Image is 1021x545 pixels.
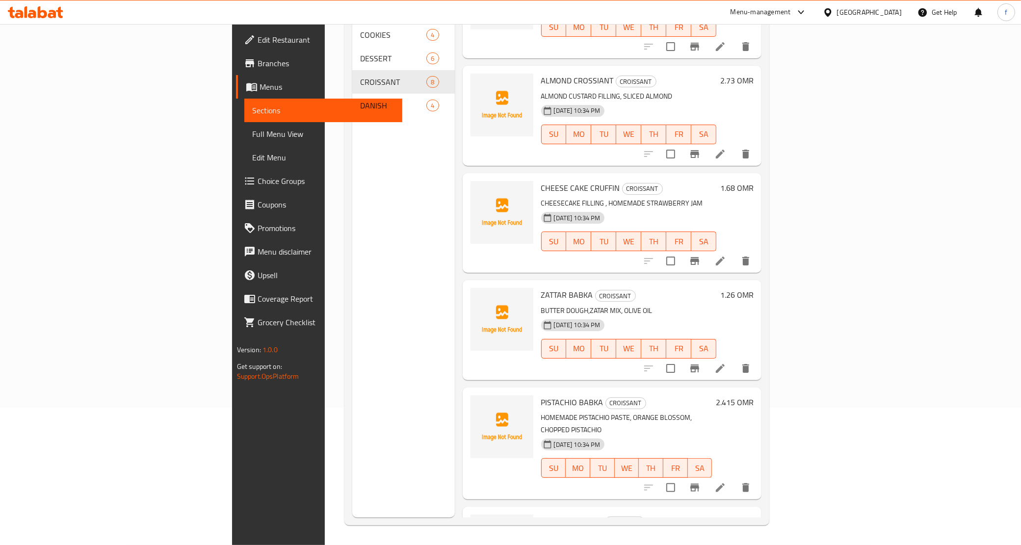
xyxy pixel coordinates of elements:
button: WE [616,17,641,37]
span: CROISSANT [616,76,656,87]
span: CROISSANT [623,183,662,194]
button: TH [641,125,666,144]
span: [DATE] 10:34 PM [550,440,604,449]
a: Edit Menu [244,146,403,169]
span: SA [692,461,708,475]
button: TU [591,339,616,359]
span: TH [645,20,662,34]
button: WE [616,339,641,359]
button: TU [591,232,616,251]
span: MO [570,234,587,249]
p: HOMEMADE PISTACHIO PASTE, ORANGE BLOSSOM, CHOPPED PISTACHIO [541,412,712,436]
h6: 2.415 OMR [716,395,754,409]
span: Select to update [660,36,681,57]
a: Coverage Report [236,287,403,311]
span: ZATTAR BABKA [541,287,593,302]
button: SA [691,17,716,37]
div: COOKIES4 [352,23,455,47]
span: Upsell [258,269,395,281]
span: TH [645,234,662,249]
a: Edit menu item [714,41,726,52]
span: MO [570,20,587,34]
span: Version: [237,343,261,356]
div: DESSERT6 [352,47,455,70]
a: Edit menu item [714,363,726,374]
button: SA [691,232,716,251]
span: TH [643,461,659,475]
div: CROISSANT [604,517,645,528]
button: WE [615,458,639,478]
span: PISTACHIO BABKA [541,395,603,410]
span: Get support on: [237,360,282,373]
span: TU [595,341,612,356]
div: DANISH4 [352,94,455,117]
span: DANISH [360,100,426,111]
a: Branches [236,52,403,75]
img: PISTACHIO BABKA [471,395,533,458]
a: Support.OpsPlatform [237,370,299,383]
a: Menus [236,75,403,99]
span: [DATE] 10:34 PM [550,106,604,115]
button: TU [590,458,615,478]
button: FR [666,339,691,359]
span: Select to update [660,144,681,164]
button: SU [541,17,567,37]
h6: 2.73 OMR [720,74,754,87]
span: COOKIES [360,29,426,41]
span: 1.0.0 [262,343,278,356]
span: SU [546,461,562,475]
span: MO [570,127,587,141]
span: CROISSANT [360,76,426,88]
span: f [1005,7,1007,18]
span: SA [695,341,712,356]
nav: Menu sections [352,19,455,121]
span: Full Menu View [252,128,395,140]
span: TU [594,461,611,475]
button: TU [591,125,616,144]
button: WE [616,232,641,251]
a: Grocery Checklist [236,311,403,334]
span: 4 [427,30,438,40]
button: MO [566,232,591,251]
div: CROISSANT [605,397,646,409]
h6: 1.68 OMR [720,181,754,195]
button: MO [566,339,591,359]
div: DESSERT [360,52,426,64]
span: FR [667,461,684,475]
h6: 1.26 OMR [720,288,754,302]
a: Upsell [236,263,403,287]
button: delete [734,35,758,58]
span: Edit Menu [252,152,395,163]
span: ALMOND CROSSIANT [541,73,614,88]
button: MO [566,17,591,37]
span: [DATE] 10:34 PM [550,320,604,330]
span: SA [695,127,712,141]
button: SU [541,232,567,251]
div: items [426,52,439,64]
a: Choice Groups [236,169,403,193]
span: Select to update [660,358,681,379]
button: SU [541,339,567,359]
span: WE [620,341,637,356]
img: ZATTAR BABKA [471,288,533,351]
span: MO [570,461,586,475]
span: MO [570,341,587,356]
span: Coverage Report [258,293,395,305]
span: SA [695,20,712,34]
span: CHEESE CAKE CRUFFIN [541,181,620,195]
a: Coupons [236,193,403,216]
span: WE [619,461,635,475]
button: FR [666,125,691,144]
button: delete [734,142,758,166]
span: CROISSANT [606,397,646,409]
button: Branch-specific-item [683,476,707,499]
p: ALMOND CUSTARD FILLING, SLICED ALMOND [541,90,717,103]
button: TH [641,17,666,37]
button: delete [734,476,758,499]
a: Edit menu item [714,255,726,267]
span: Branches [258,57,395,69]
span: WE [620,234,637,249]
